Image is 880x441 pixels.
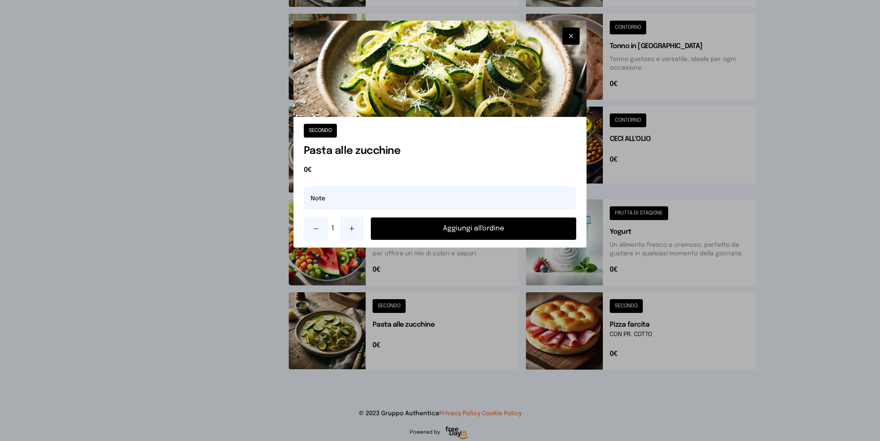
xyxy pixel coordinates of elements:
img: Pasta alle zucchine [293,21,587,117]
button: Aggiungi all'ordine [371,217,577,240]
span: 0€ [304,165,577,175]
button: SECONDO [304,124,337,138]
span: 1 [331,224,336,234]
h1: Pasta alle zucchine [304,144,577,158]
